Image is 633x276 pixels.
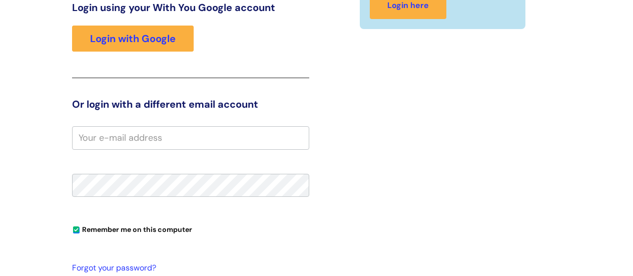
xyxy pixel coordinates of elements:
input: Remember me on this computer [73,227,80,233]
a: Forgot your password? [72,261,304,275]
h3: Login using your With You Google account [72,2,309,14]
input: Your e-mail address [72,126,309,149]
div: You can uncheck this option if you're logging in from a shared device [72,221,309,237]
label: Remember me on this computer [72,223,192,234]
a: Login with Google [72,26,194,52]
h3: Or login with a different email account [72,98,309,110]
